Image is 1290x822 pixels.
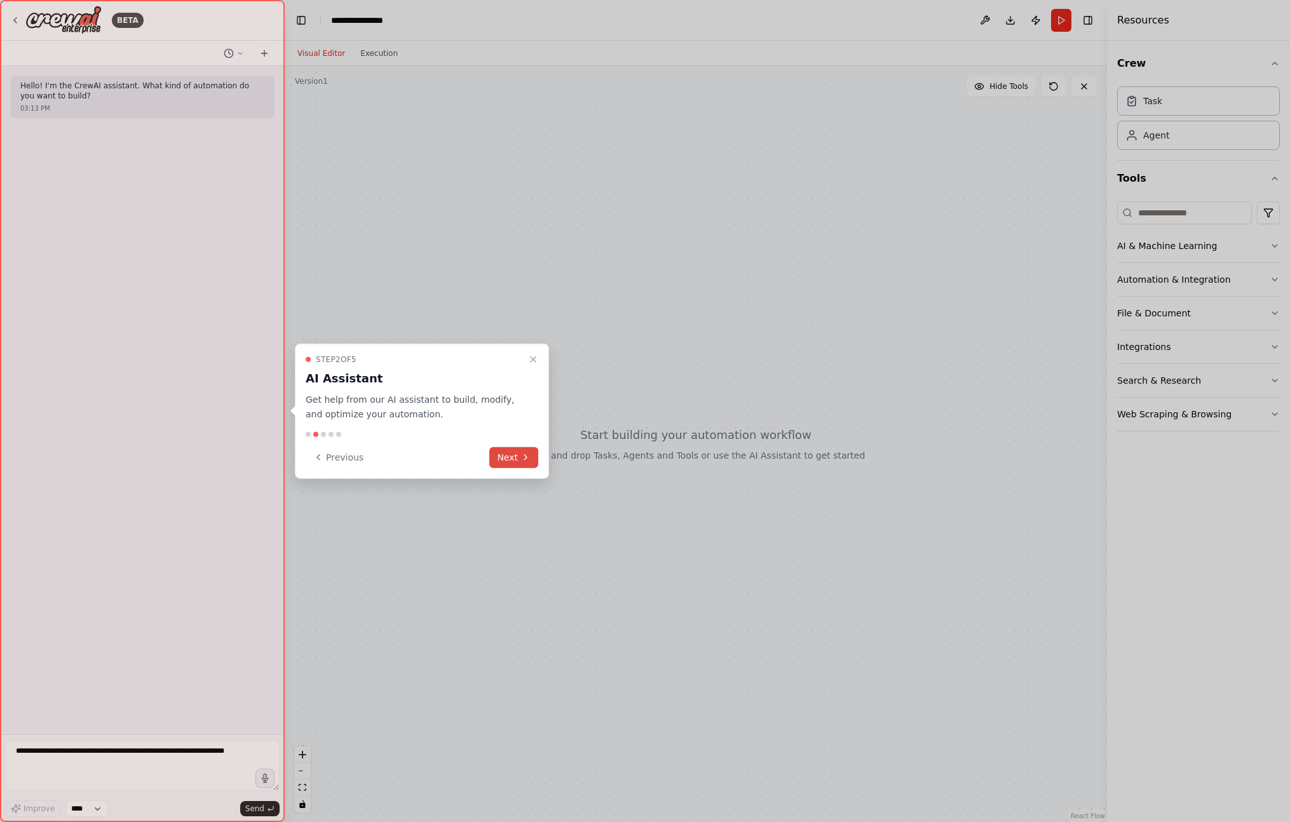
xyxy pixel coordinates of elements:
[316,354,356,365] span: Step 2 of 5
[292,11,310,29] button: Hide left sidebar
[306,393,523,422] p: Get help from our AI assistant to build, modify, and optimize your automation.
[489,447,538,468] button: Next
[306,370,523,387] h3: AI Assistant
[306,447,371,468] button: Previous
[526,352,541,367] button: Close walkthrough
